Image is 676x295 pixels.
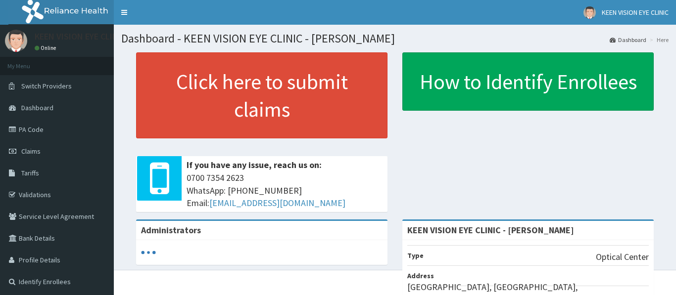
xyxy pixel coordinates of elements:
strong: KEEN VISION EYE CLINIC - [PERSON_NAME] [407,224,574,236]
h1: Dashboard - KEEN VISION EYE CLINIC - [PERSON_NAME] [121,32,669,45]
span: Tariffs [21,169,39,177]
a: How to Identify Enrollees [402,52,654,111]
img: User Image [583,6,596,19]
b: Address [407,271,434,280]
li: Here [647,36,669,44]
p: KEEN VISION EYE CLINIC [35,32,126,41]
span: Switch Providers [21,82,72,90]
span: Claims [21,147,41,156]
a: Dashboard [610,36,646,44]
p: Optical Center [596,251,649,263]
b: If you have any issue, reach us on: [187,159,322,170]
b: Type [407,251,424,260]
a: [EMAIL_ADDRESS][DOMAIN_NAME] [209,197,345,209]
svg: audio-loading [141,245,156,260]
a: Click here to submit claims [136,52,387,138]
span: 0700 7354 2623 WhatsApp: [PHONE_NUMBER] Email: [187,171,383,210]
b: Administrators [141,224,201,236]
span: KEEN VISION EYE CLINIC [602,8,669,17]
span: Dashboard [21,103,53,112]
img: User Image [5,30,27,52]
a: Online [35,44,58,51]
